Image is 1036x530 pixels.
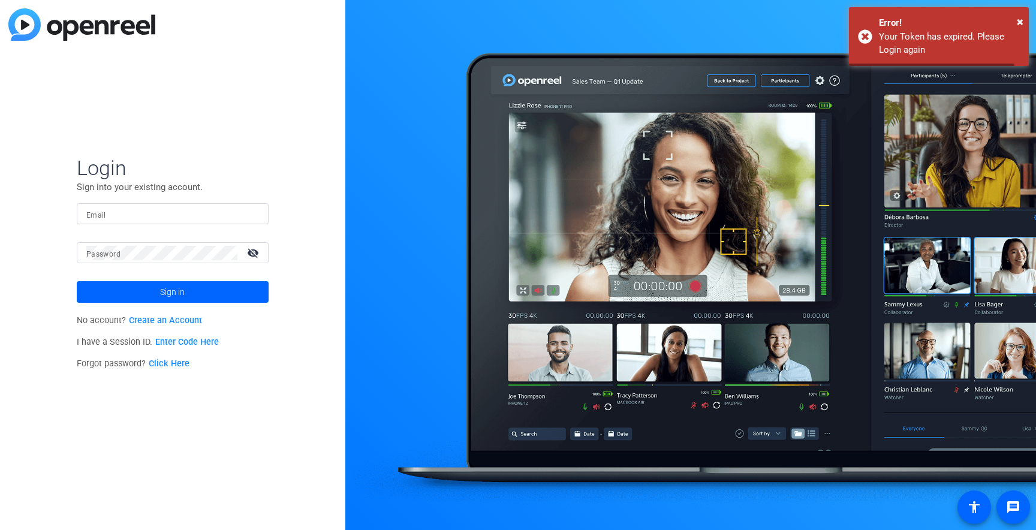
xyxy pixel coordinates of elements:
[155,337,219,347] a: Enter Code Here
[129,315,202,326] a: Create an Account
[1006,500,1020,514] mat-icon: message
[1017,13,1023,31] button: Close
[86,207,259,221] input: Enter Email Address
[879,16,1020,30] div: Error!
[77,180,269,194] p: Sign into your existing account.
[879,30,1020,57] div: Your Token has expired. Please Login again
[86,250,121,258] mat-label: Password
[77,281,269,303] button: Sign in
[77,155,269,180] span: Login
[149,359,189,369] a: Click Here
[1017,14,1023,29] span: ×
[77,337,219,347] span: I have a Session ID.
[967,500,981,514] mat-icon: accessibility
[77,359,189,369] span: Forgot password?
[86,211,106,219] mat-label: Email
[77,315,202,326] span: No account?
[160,277,185,307] span: Sign in
[240,244,269,261] mat-icon: visibility_off
[8,8,155,41] img: blue-gradient.svg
